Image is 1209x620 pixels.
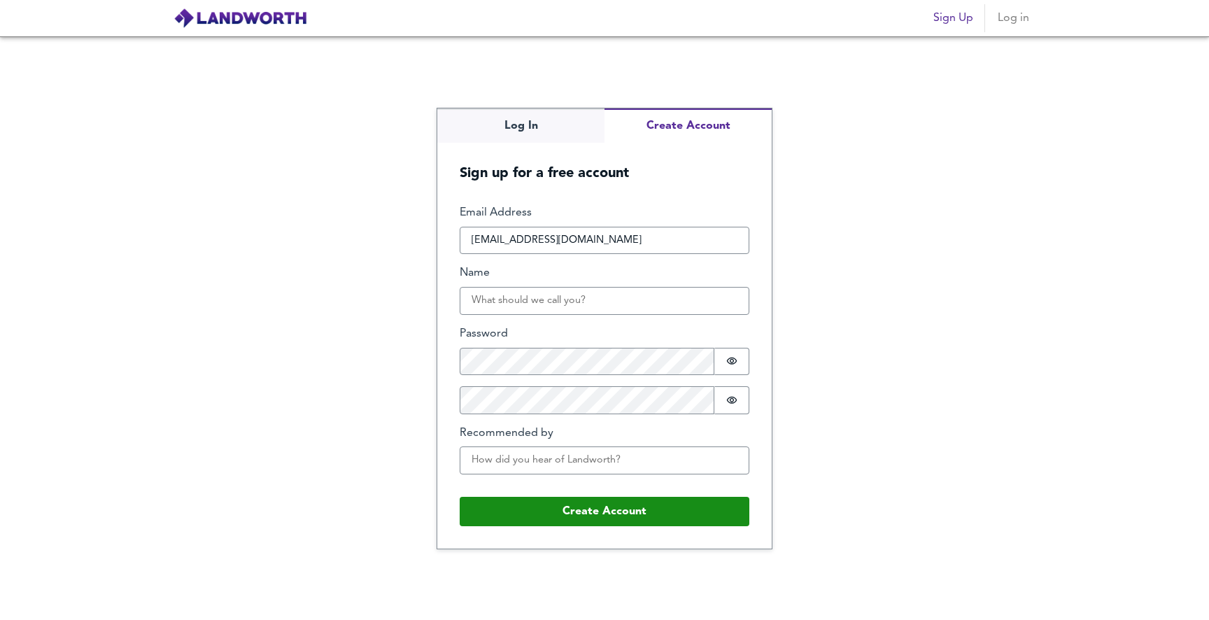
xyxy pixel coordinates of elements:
[928,4,979,32] button: Sign Up
[933,8,973,28] span: Sign Up
[460,425,749,442] label: Recommended by
[996,8,1030,28] span: Log in
[460,265,749,281] label: Name
[460,287,749,315] input: What should we call you?
[714,386,749,414] button: Show password
[604,108,772,143] button: Create Account
[437,143,772,183] h5: Sign up for a free account
[460,205,749,221] label: Email Address
[991,4,1035,32] button: Log in
[460,326,749,342] label: Password
[460,497,749,526] button: Create Account
[714,348,749,376] button: Show password
[460,446,749,474] input: How did you hear of Landworth?
[437,108,604,143] button: Log In
[174,8,307,29] img: logo
[460,227,749,255] input: How can we reach you?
